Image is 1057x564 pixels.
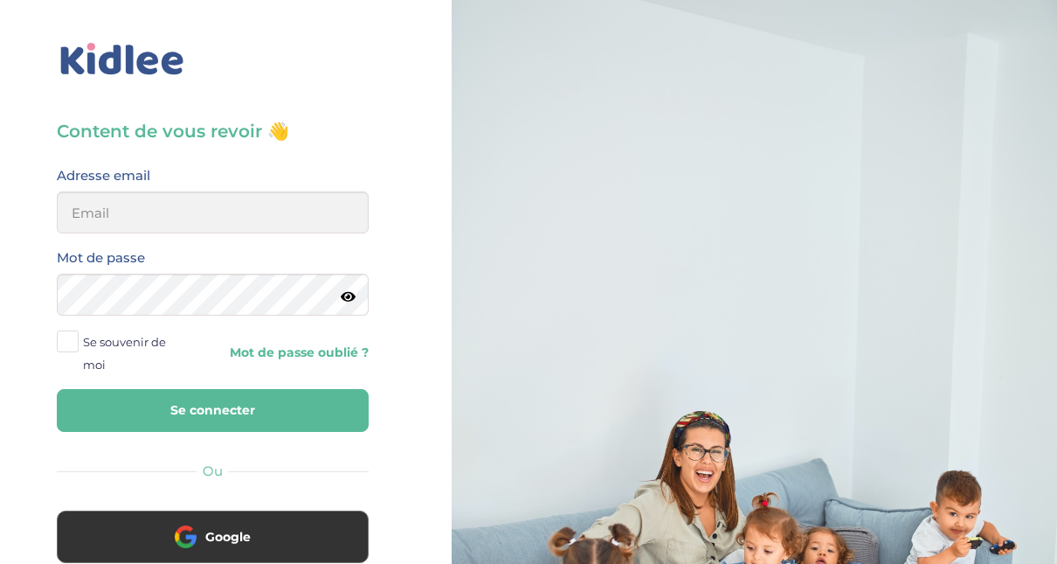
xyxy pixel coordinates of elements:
button: Google [57,511,369,563]
label: Mot de passe [57,247,145,269]
label: Adresse email [57,164,150,187]
span: Se souvenir de moi [83,331,186,376]
button: Se connecter [57,389,369,432]
a: Google [57,540,369,557]
span: Google [205,528,251,546]
input: Email [57,191,369,233]
span: Ou [203,463,223,479]
img: google.png [175,526,197,547]
a: Mot de passe oublié ? [225,345,368,361]
h3: Content de vous revoir 👋 [57,119,369,143]
img: logo_kidlee_bleu [57,39,188,80]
